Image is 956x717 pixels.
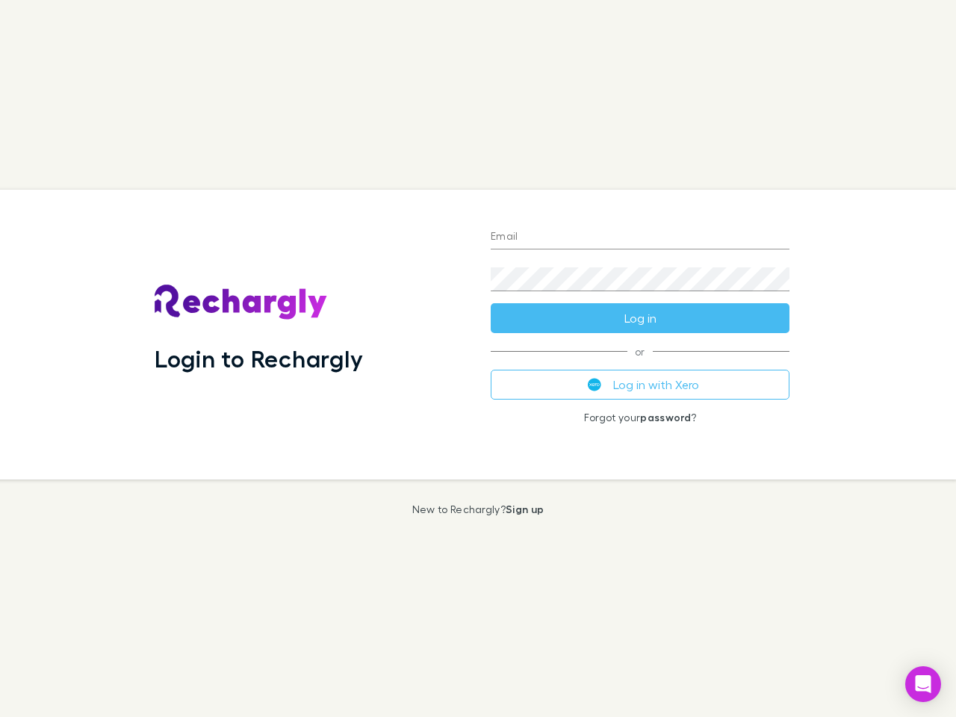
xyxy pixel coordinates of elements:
p: Forgot your ? [491,412,789,423]
img: Rechargly's Logo [155,285,328,320]
div: Open Intercom Messenger [905,666,941,702]
img: Xero's logo [588,378,601,391]
h1: Login to Rechargly [155,344,363,373]
p: New to Rechargly? [412,503,544,515]
button: Log in [491,303,789,333]
a: password [640,411,691,423]
button: Log in with Xero [491,370,789,400]
a: Sign up [506,503,544,515]
span: or [491,351,789,352]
